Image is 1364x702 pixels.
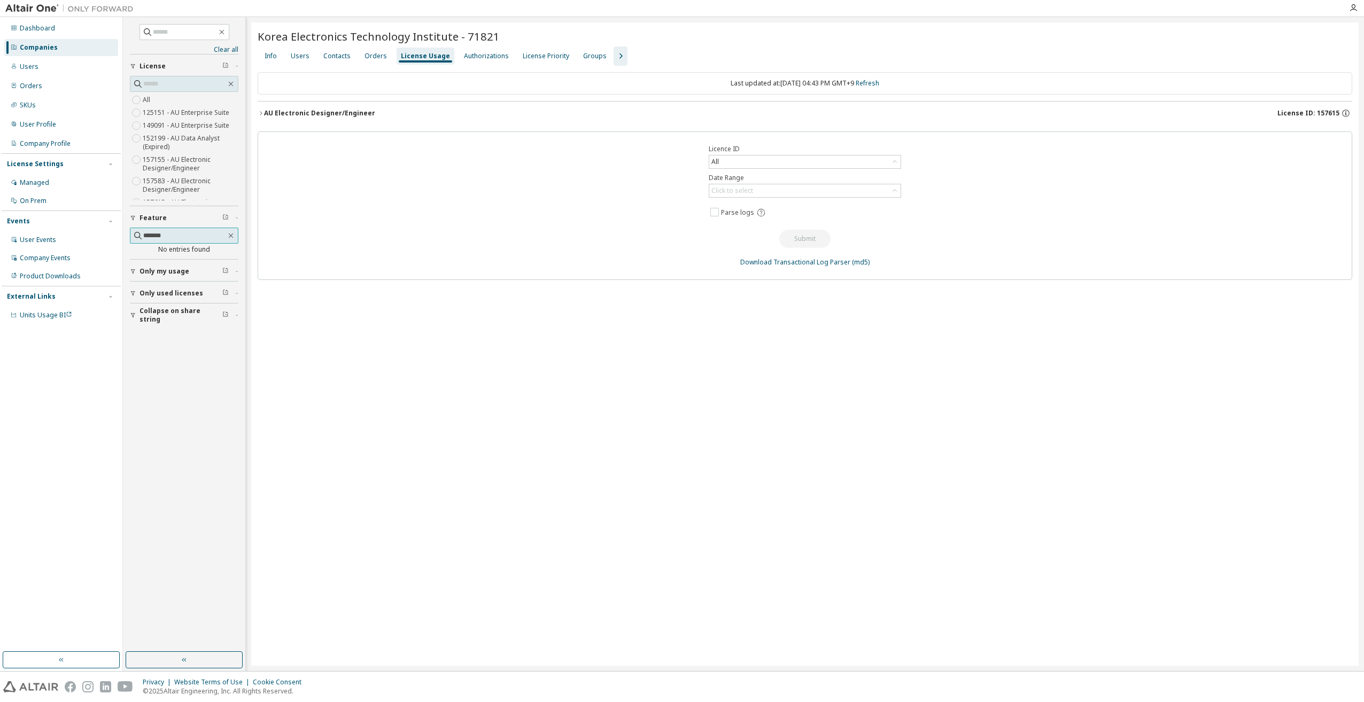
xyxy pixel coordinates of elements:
[20,310,72,319] span: Units Usage BI
[20,101,36,110] div: SKUs
[130,45,238,54] a: Clear all
[130,303,238,327] button: Collapse on share string
[118,681,133,692] img: youtube.svg
[709,145,901,153] label: Licence ID
[856,79,879,88] a: Refresh
[20,120,56,129] div: User Profile
[65,681,76,692] img: facebook.svg
[139,214,167,222] span: Feature
[852,258,870,267] a: (md5)
[265,52,277,60] div: Info
[1277,109,1339,118] span: License ID: 157615
[710,156,720,168] div: All
[143,687,308,696] p: © 2025 Altair Engineering, Inc. All Rights Reserved.
[130,260,238,283] button: Only my usage
[7,160,64,168] div: License Settings
[258,72,1352,95] div: Last updated at: [DATE] 04:43 PM GMT+9
[82,681,94,692] img: instagram.svg
[264,109,375,118] div: AU Electronic Designer/Engineer
[20,178,49,187] div: Managed
[222,311,229,319] span: Clear filter
[143,106,231,119] label: 125151 - AU Enterprise Suite
[20,272,81,280] div: Product Downloads
[130,54,238,78] button: License
[401,52,450,60] div: License Usage
[174,678,253,687] div: Website Terms of Use
[20,254,71,262] div: Company Events
[709,155,901,168] div: All
[143,153,238,175] label: 157155 - AU Electronic Designer/Engineer
[139,267,189,276] span: Only my usage
[20,82,42,90] div: Orders
[139,289,203,298] span: Only used licenses
[143,119,231,132] label: 149091 - AU Enterprise Suite
[143,175,238,196] label: 157583 - AU Electronic Designer/Engineer
[7,217,30,225] div: Events
[130,282,238,305] button: Only used licenses
[5,3,139,14] img: Altair One
[523,52,569,60] div: License Priority
[740,258,850,267] a: Download Transactional Log Parser
[253,678,308,687] div: Cookie Consent
[139,62,166,71] span: License
[100,681,111,692] img: linkedin.svg
[7,292,56,301] div: External Links
[20,63,38,71] div: Users
[20,197,46,205] div: On Prem
[464,52,509,60] div: Authorizations
[20,43,58,52] div: Companies
[20,139,71,148] div: Company Profile
[143,678,174,687] div: Privacy
[291,52,309,60] div: Users
[3,681,58,692] img: altair_logo.svg
[222,214,229,222] span: Clear filter
[130,245,238,254] div: No entries found
[20,24,55,33] div: Dashboard
[709,184,901,197] div: Click to select
[721,208,754,217] span: Parse logs
[711,186,753,195] div: Click to select
[143,196,238,217] label: 157615 - AU Electronic Designer/Engineer
[130,206,238,230] button: Feature
[258,102,1352,125] button: AU Electronic Designer/EngineerLicense ID: 157615
[222,62,229,71] span: Clear filter
[365,52,387,60] div: Orders
[222,289,229,298] span: Clear filter
[20,236,56,244] div: User Events
[139,307,222,324] span: Collapse on share string
[323,52,351,60] div: Contacts
[143,93,152,106] label: All
[222,267,229,276] span: Clear filter
[258,29,500,44] span: Korea Electronics Technology Institute - 71821
[779,230,831,248] button: Submit
[583,52,607,60] div: Groups
[143,132,238,153] label: 152199 - AU Data Analyst (Expired)
[709,174,901,182] label: Date Range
